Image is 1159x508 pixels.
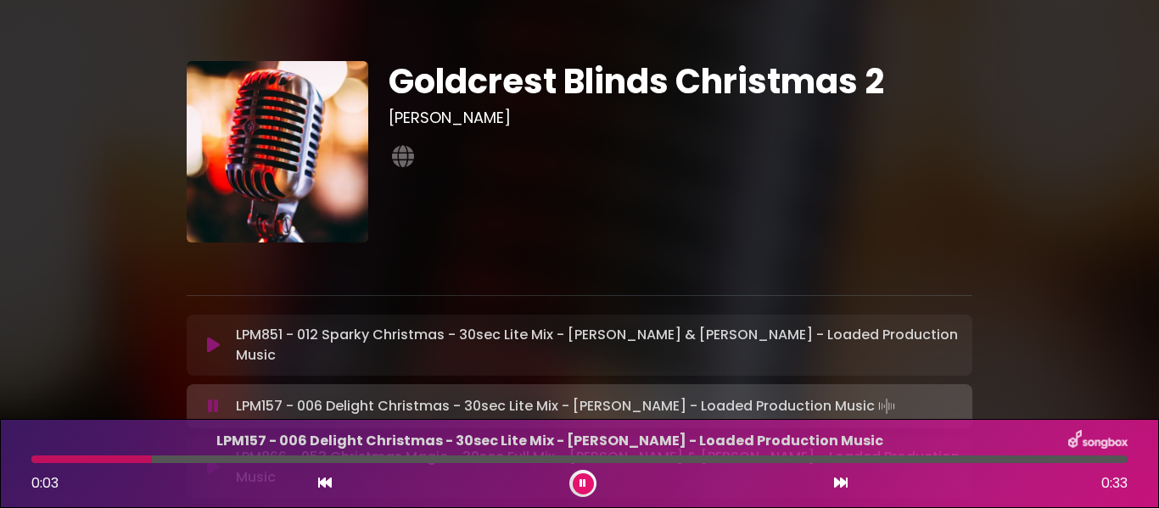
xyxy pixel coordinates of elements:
p: LPM157 - 006 Delight Christmas - 30sec Lite Mix - [PERSON_NAME] - Loaded Production Music [236,394,962,418]
img: waveform4.gif [875,394,899,418]
img: aM3QKArqTueG8dwo5ilj [187,61,368,243]
p: LPM851 - 012 Sparky Christmas - 30sec Lite Mix - [PERSON_NAME] & [PERSON_NAME] - Loaded Productio... [236,325,962,366]
img: songbox-logo-white.png [1068,430,1128,452]
p: LPM157 - 006 Delight Christmas - 30sec Lite Mix - [PERSON_NAME] - Loaded Production Music [31,431,1068,451]
h3: [PERSON_NAME] [389,109,973,127]
span: 0:33 [1101,473,1128,494]
h1: Goldcrest Blinds Christmas 2 [389,61,973,102]
span: 0:03 [31,473,59,493]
